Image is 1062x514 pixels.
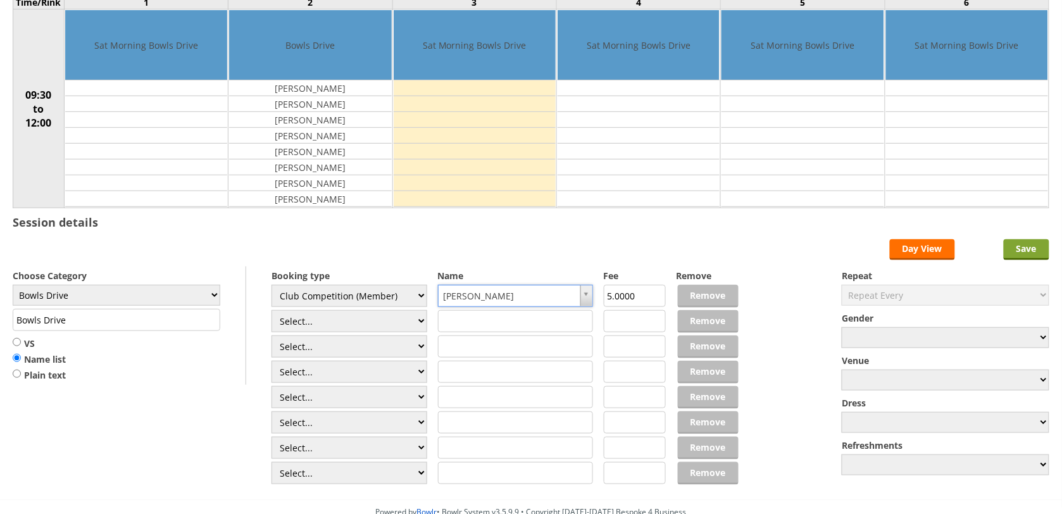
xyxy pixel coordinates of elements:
input: VS [13,337,21,347]
label: Venue [842,354,1049,367]
h3: Session details [13,215,98,230]
td: [PERSON_NAME] [229,160,391,175]
td: Bowls Drive [229,10,391,80]
td: [PERSON_NAME] [229,128,391,144]
td: Sat Morning Bowls Drive [558,10,720,80]
label: Repeat [842,270,1049,282]
td: Sat Morning Bowls Drive [394,10,556,80]
a: [PERSON_NAME] [438,285,594,307]
input: Plain text [13,369,21,379]
label: Plain text [13,369,66,382]
label: Remove [676,270,738,282]
td: Sat Morning Bowls Drive [65,10,227,80]
label: Name [438,270,594,282]
td: [PERSON_NAME] [229,191,391,207]
td: [PERSON_NAME] [229,96,391,112]
label: Refreshments [842,439,1049,451]
a: Day View [890,239,955,260]
label: Booking type [272,270,427,282]
label: Gender [842,312,1049,324]
label: VS [13,337,66,350]
input: Title/Description [13,309,220,331]
td: Sat Morning Bowls Drive [722,10,884,80]
span: [PERSON_NAME] [444,285,577,306]
input: Name list [13,353,21,363]
td: [PERSON_NAME] [229,175,391,191]
td: 09:30 to 12:00 [13,9,65,208]
input: Save [1004,239,1049,260]
td: Sat Morning Bowls Drive [886,10,1048,80]
td: [PERSON_NAME] [229,144,391,160]
label: Dress [842,397,1049,409]
label: Choose Category [13,270,220,282]
td: [PERSON_NAME] [229,80,391,96]
td: [PERSON_NAME] [229,112,391,128]
label: Name list [13,353,66,366]
label: Fee [604,270,666,282]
